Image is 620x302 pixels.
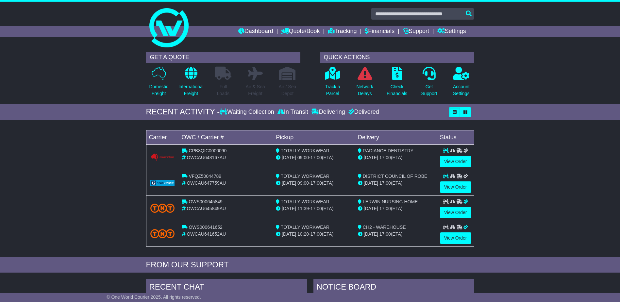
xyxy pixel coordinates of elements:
span: TOTALLY WORKWEAR [281,225,329,230]
td: Delivery [355,130,437,144]
td: Carrier [146,130,179,144]
span: [DATE] [282,206,296,211]
span: OWS000645849 [189,199,223,204]
td: OWC / Carrier # [179,130,273,144]
img: TNT_Domestic.png [150,204,175,212]
p: Full Loads [215,83,231,97]
a: Quote/Book [281,26,320,37]
a: View Order [440,232,471,244]
span: 11:39 [297,206,309,211]
p: Account Settings [453,83,470,97]
div: GET A QUOTE [146,52,300,63]
a: InternationalFreight [178,66,204,101]
span: OWCAU641652AU [187,231,226,237]
span: 17:00 [310,180,322,186]
span: 17:00 [310,155,322,160]
div: Waiting Collection [220,109,276,116]
img: TNT_Domestic.png [150,229,175,238]
a: CheckFinancials [386,66,408,101]
span: 10:20 [297,231,309,237]
span: OWS000641652 [189,225,223,230]
p: Network Delays [356,83,373,97]
div: - (ETA) [276,231,352,238]
span: 09:00 [297,155,309,160]
a: Support [403,26,429,37]
p: Air / Sea Depot [279,83,296,97]
span: OWCAU645849AU [187,206,226,211]
span: CH2 - WAREHOUSE [363,225,406,230]
span: [DATE] [364,231,378,237]
span: 17:00 [310,231,322,237]
span: [DATE] [364,180,378,186]
a: Financials [365,26,394,37]
div: RECENT ACTIVITY - [146,107,220,117]
span: [DATE] [282,155,296,160]
span: © One World Courier 2025. All rights reserved. [107,294,201,300]
span: 09:00 [297,180,309,186]
a: Settings [437,26,466,37]
p: Get Support [421,83,437,97]
a: GetSupport [421,66,437,101]
span: VFQZ50044789 [189,174,221,179]
div: (ETA) [358,154,434,161]
span: CPB8QIC0000090 [189,148,226,153]
div: In Transit [276,109,310,116]
span: [DATE] [282,231,296,237]
a: NetworkDelays [356,66,373,101]
p: Check Financials [387,83,407,97]
a: View Order [440,207,471,218]
div: - (ETA) [276,180,352,187]
div: QUICK ACTIONS [320,52,474,63]
span: DISTRICT COUNCIL OF ROBE [363,174,427,179]
span: 17:00 [379,231,391,237]
div: (ETA) [358,180,434,187]
td: Status [437,130,474,144]
span: 17:00 [379,155,391,160]
p: International Freight [178,83,204,97]
div: NOTICE BOARD [313,279,474,297]
span: OWCAU648167AU [187,155,226,160]
div: (ETA) [358,205,434,212]
div: Delivered [347,109,379,116]
span: [DATE] [364,155,378,160]
div: - (ETA) [276,205,352,212]
span: TOTALLY WORKWEAR [281,174,329,179]
span: [DATE] [364,206,378,211]
span: RADIANCE DENTISTRY [363,148,413,153]
a: Tracking [328,26,357,37]
img: GetCarrierServiceLogo [150,180,175,186]
a: View Order [440,156,471,167]
span: 17:00 [310,206,322,211]
img: GetCarrierServiceLogo [150,153,175,161]
span: [DATE] [282,180,296,186]
a: AccountSettings [453,66,470,101]
span: TOTALLY WORKWEAR [281,199,329,204]
span: 17:00 [379,206,391,211]
div: - (ETA) [276,154,352,161]
span: 17:00 [379,180,391,186]
div: RECENT CHAT [146,279,307,297]
p: Air & Sea Freight [246,83,265,97]
a: View Order [440,181,471,193]
div: Delivering [310,109,347,116]
td: Pickup [273,130,355,144]
p: Track a Parcel [325,83,340,97]
span: OWCAU647759AU [187,180,226,186]
div: (ETA) [358,231,434,238]
span: TOTALLY WORKWEAR [281,148,329,153]
span: LERWIN NURSING HOME [363,199,418,204]
p: Domestic Freight [149,83,168,97]
a: Track aParcel [325,66,341,101]
a: DomesticFreight [149,66,168,101]
div: FROM OUR SUPPORT [146,260,474,270]
a: Dashboard [238,26,273,37]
